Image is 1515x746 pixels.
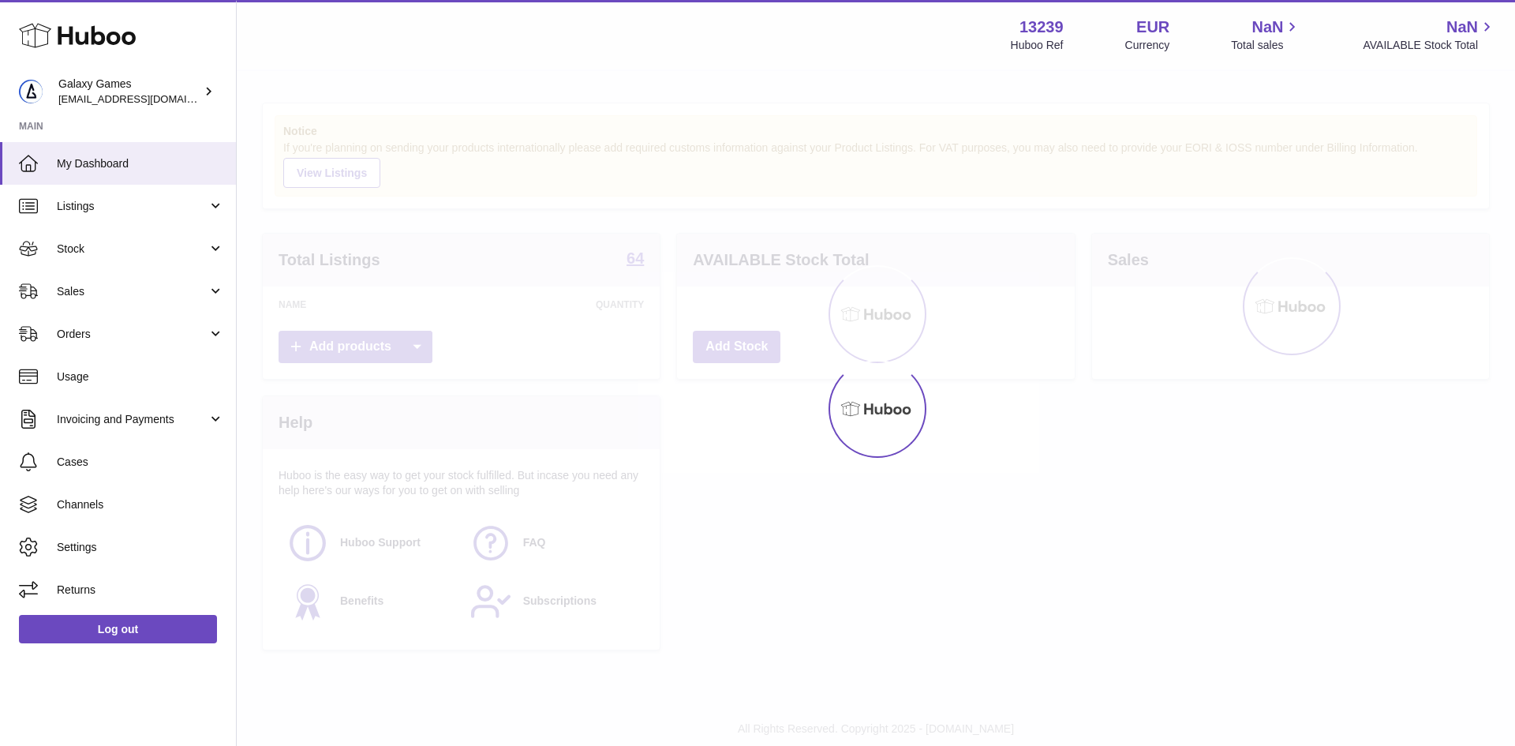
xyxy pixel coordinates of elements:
[57,242,208,257] span: Stock
[57,455,224,470] span: Cases
[58,77,200,107] div: Galaxy Games
[58,92,232,105] span: [EMAIL_ADDRESS][DOMAIN_NAME]
[57,199,208,214] span: Listings
[57,583,224,598] span: Returns
[57,412,208,427] span: Invoicing and Payments
[57,369,224,384] span: Usage
[57,156,224,171] span: My Dashboard
[57,327,208,342] span: Orders
[57,497,224,512] span: Channels
[1136,17,1169,38] strong: EUR
[57,284,208,299] span: Sales
[1446,17,1478,38] span: NaN
[1231,17,1301,53] a: NaN Total sales
[19,615,217,643] a: Log out
[1011,38,1064,53] div: Huboo Ref
[1019,17,1064,38] strong: 13239
[1363,38,1496,53] span: AVAILABLE Stock Total
[19,80,43,103] img: internalAdmin-13239@internal.huboo.com
[57,540,224,555] span: Settings
[1251,17,1283,38] span: NaN
[1125,38,1170,53] div: Currency
[1231,38,1301,53] span: Total sales
[1363,17,1496,53] a: NaN AVAILABLE Stock Total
